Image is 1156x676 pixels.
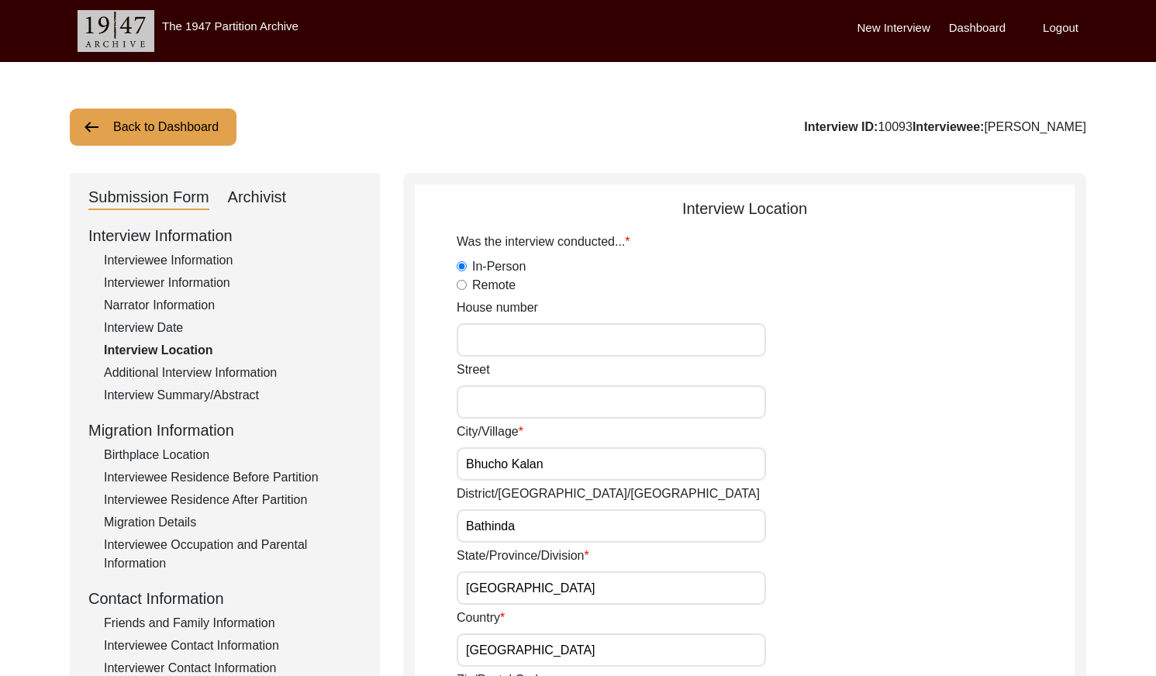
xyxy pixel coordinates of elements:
[949,19,1006,37] label: Dashboard
[78,10,154,52] img: header-logo.png
[88,185,209,210] div: Submission Form
[457,298,538,317] label: House number
[472,257,526,276] label: In-Person
[104,386,361,405] div: Interview Summary/Abstract
[104,446,361,464] div: Birthplace Location
[104,513,361,532] div: Migration Details
[82,118,101,136] img: arrow-left.png
[104,614,361,633] div: Friends and Family Information
[858,19,930,37] label: New Interview
[804,120,878,133] b: Interview ID:
[70,109,236,146] button: Back to Dashboard
[104,251,361,270] div: Interviewee Information
[913,120,984,133] b: Interviewee:
[804,118,1086,136] div: 10093 [PERSON_NAME]
[104,364,361,382] div: Additional Interview Information
[457,547,589,565] label: State/Province/Division
[415,197,1075,220] div: Interview Location
[457,422,523,441] label: City/Village
[162,19,298,33] label: The 1947 Partition Archive
[104,468,361,487] div: Interviewee Residence Before Partition
[457,360,490,379] label: Street
[104,296,361,315] div: Narrator Information
[457,485,760,503] label: District/[GEOGRAPHIC_DATA]/[GEOGRAPHIC_DATA]
[104,319,361,337] div: Interview Date
[457,233,630,251] label: Was the interview conducted...
[88,419,361,442] div: Migration Information
[1043,19,1078,37] label: Logout
[88,587,361,610] div: Contact Information
[104,636,361,655] div: Interviewee Contact Information
[104,274,361,292] div: Interviewer Information
[228,185,287,210] div: Archivist
[88,224,361,247] div: Interview Information
[104,536,361,573] div: Interviewee Occupation and Parental Information
[104,491,361,509] div: Interviewee Residence After Partition
[472,276,516,295] label: Remote
[457,609,505,627] label: Country
[104,341,361,360] div: Interview Location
